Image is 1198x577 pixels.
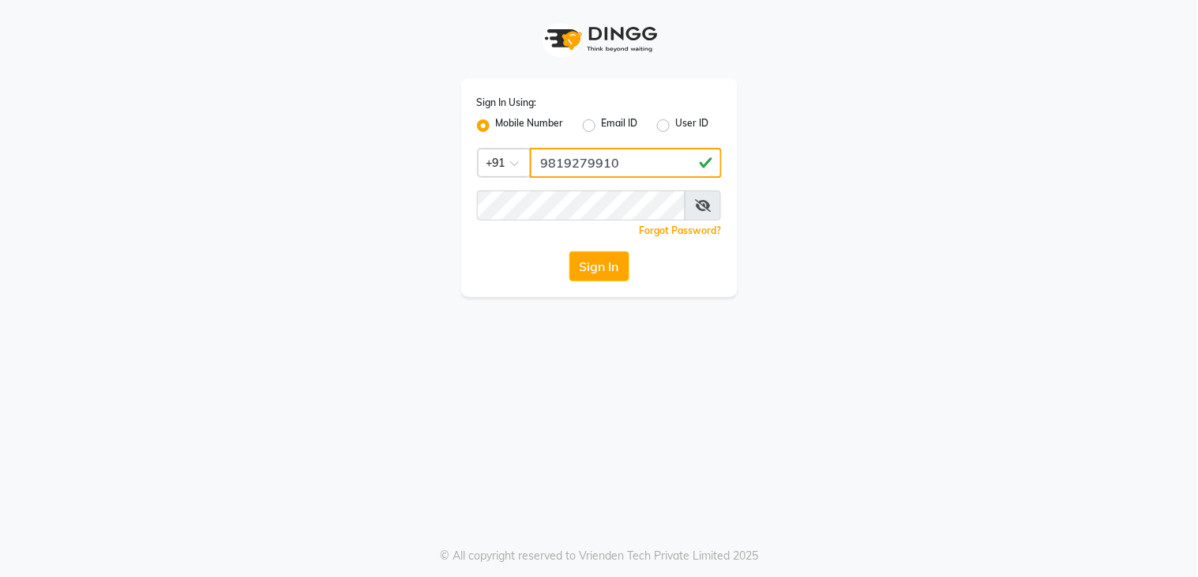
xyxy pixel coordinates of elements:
a: Forgot Password? [640,224,722,236]
label: Sign In Using: [477,96,537,110]
button: Sign In [569,251,629,281]
img: logo1.svg [536,16,663,62]
label: User ID [676,116,709,135]
input: Username [477,190,686,221]
input: Username [530,148,722,178]
label: Mobile Number [496,116,564,135]
label: Email ID [602,116,638,135]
